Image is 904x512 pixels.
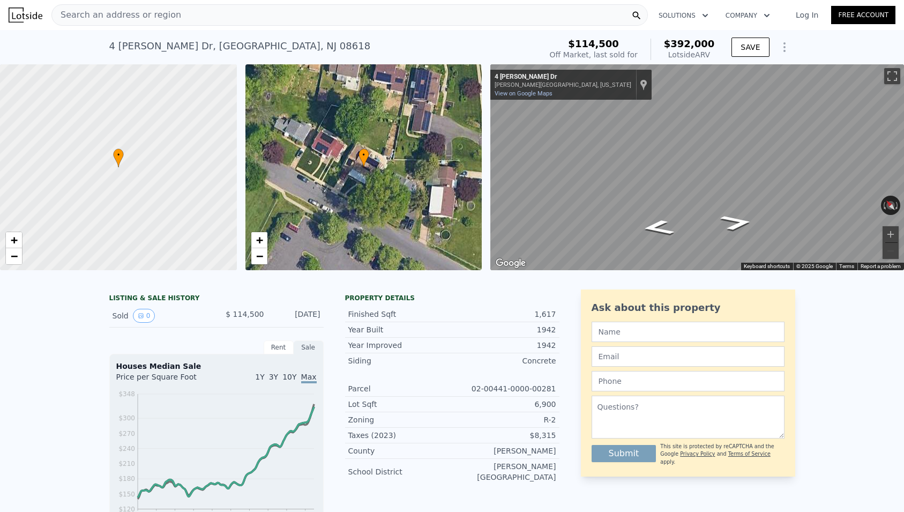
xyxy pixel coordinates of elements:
input: Phone [592,371,785,391]
a: View on Google Maps [495,90,552,97]
div: Concrete [452,355,556,366]
div: Price per Square Foot [116,372,216,389]
a: Free Account [831,6,895,24]
span: 10Y [282,373,296,381]
img: Google [493,256,528,270]
a: Show location on map [640,79,647,91]
div: 4 [PERSON_NAME] Dr , [GEOGRAPHIC_DATA] , NJ 08618 [109,39,371,54]
div: • [113,149,124,167]
span: + [11,233,18,247]
input: Email [592,346,785,367]
div: Parcel [348,383,452,394]
tspan: $300 [118,414,135,422]
path: Go East, McCarthy Dr [706,211,766,234]
button: Zoom in [883,226,899,242]
div: Off Market, last sold for [550,49,638,60]
span: • [358,150,369,160]
span: 1Y [255,373,264,381]
button: Keyboard shortcuts [744,263,790,270]
span: © 2025 Google [796,263,833,269]
div: • [358,149,369,167]
span: • [113,150,124,160]
tspan: $150 [118,491,135,498]
div: [PERSON_NAME][GEOGRAPHIC_DATA], [US_STATE] [495,81,631,88]
div: R-2 [452,414,556,425]
button: View historical data [133,309,155,323]
a: Zoom in [6,232,22,248]
button: Zoom out [883,243,899,259]
div: 1942 [452,324,556,335]
input: Name [592,322,785,342]
div: 4 [PERSON_NAME] Dr [495,73,631,81]
button: Rotate counterclockwise [881,196,887,215]
div: 1942 [452,340,556,351]
div: 02-00441-0000-00281 [452,383,556,394]
div: Taxes (2023) [348,430,452,441]
span: Search an address or region [52,9,181,21]
div: Zoning [348,414,452,425]
tspan: $348 [118,390,135,398]
div: Houses Median Sale [116,361,317,372]
div: Rent [264,340,294,354]
button: Solutions [650,6,717,25]
div: Lotside ARV [664,49,715,60]
div: Sale [294,340,324,354]
div: Sold [113,309,208,323]
span: − [11,249,18,263]
a: Log In [783,10,831,20]
tspan: $180 [118,475,135,483]
a: Privacy Policy [680,451,715,457]
a: Terms of Service [728,451,771,457]
div: Year Improved [348,340,452,351]
div: $8,315 [452,430,556,441]
button: Company [717,6,779,25]
div: Lot Sqft [348,399,452,410]
div: Ask about this property [592,300,785,315]
div: LISTING & SALE HISTORY [109,294,324,305]
a: Open this area in Google Maps (opens a new window) [493,256,528,270]
img: Lotside [9,8,42,23]
span: − [256,249,263,263]
div: Property details [345,294,559,302]
div: Map [490,64,904,270]
tspan: $240 [118,445,135,452]
span: $392,000 [664,38,715,49]
div: 6,900 [452,399,556,410]
tspan: $210 [118,460,135,468]
a: Zoom out [251,248,267,264]
div: Year Built [348,324,452,335]
span: $ 114,500 [226,310,264,318]
a: Report a problem [861,263,901,269]
a: Terms [839,263,854,269]
button: Reset the view [881,195,900,215]
span: Max [301,373,317,383]
div: [DATE] [273,309,320,323]
button: Toggle fullscreen view [884,68,900,84]
tspan: $270 [118,430,135,437]
div: Finished Sqft [348,309,452,320]
div: Street View [490,64,904,270]
div: This site is protected by reCAPTCHA and the Google and apply. [660,443,784,466]
span: 3Y [269,373,278,381]
path: Go Northwest, McCarthy Dr [628,216,688,239]
button: Submit [592,445,656,462]
div: County [348,446,452,456]
div: 1,617 [452,309,556,320]
a: Zoom out [6,248,22,264]
div: Siding [348,355,452,366]
span: + [256,233,263,247]
div: [PERSON_NAME][GEOGRAPHIC_DATA] [452,461,556,483]
button: Rotate clockwise [895,196,901,215]
span: $114,500 [568,38,619,49]
a: Zoom in [251,232,267,248]
button: SAVE [731,38,769,57]
div: [PERSON_NAME] [452,446,556,456]
div: School District [348,466,452,477]
button: Show Options [774,36,795,58]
